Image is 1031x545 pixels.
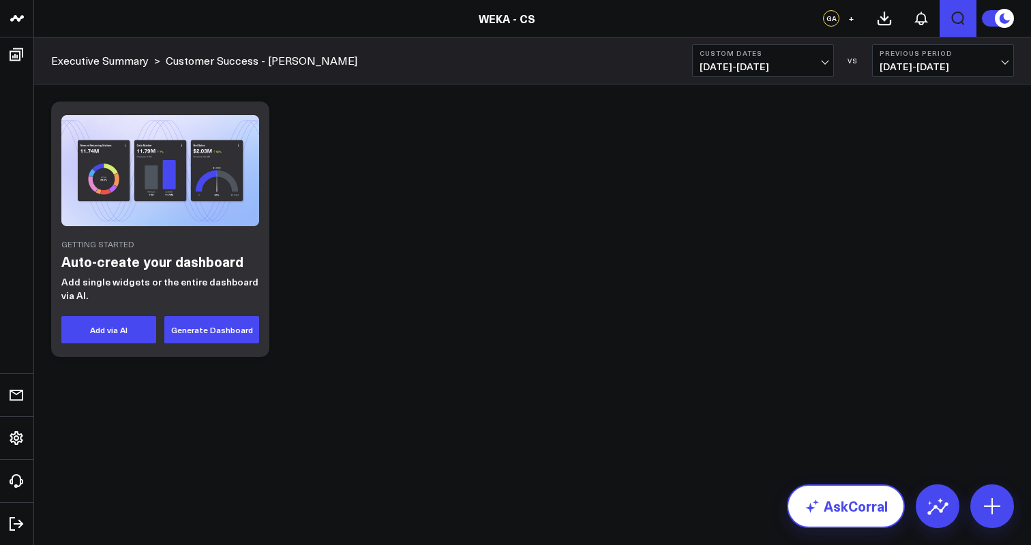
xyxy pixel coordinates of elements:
[61,316,156,343] button: Add via AI
[61,251,259,272] h2: Auto-create your dashboard
[700,61,826,72] span: [DATE] - [DATE]
[51,53,160,68] div: >
[51,53,149,68] a: Executive Summary
[700,49,826,57] b: Custom Dates
[848,14,854,23] span: +
[164,316,259,343] button: Generate Dashboard
[880,49,1006,57] b: Previous Period
[61,240,259,248] div: Getting Started
[872,44,1014,77] button: Previous Period[DATE]-[DATE]
[880,61,1006,72] span: [DATE] - [DATE]
[843,10,859,27] button: +
[61,275,259,302] p: Add single widgets or the entire dashboard via AI.
[823,10,839,27] div: GA
[787,484,905,528] a: AskCorral
[479,11,535,26] a: WEKA - CS
[841,57,865,65] div: VS
[692,44,834,77] button: Custom Dates[DATE]-[DATE]
[166,53,357,68] a: Customer Success - [PERSON_NAME]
